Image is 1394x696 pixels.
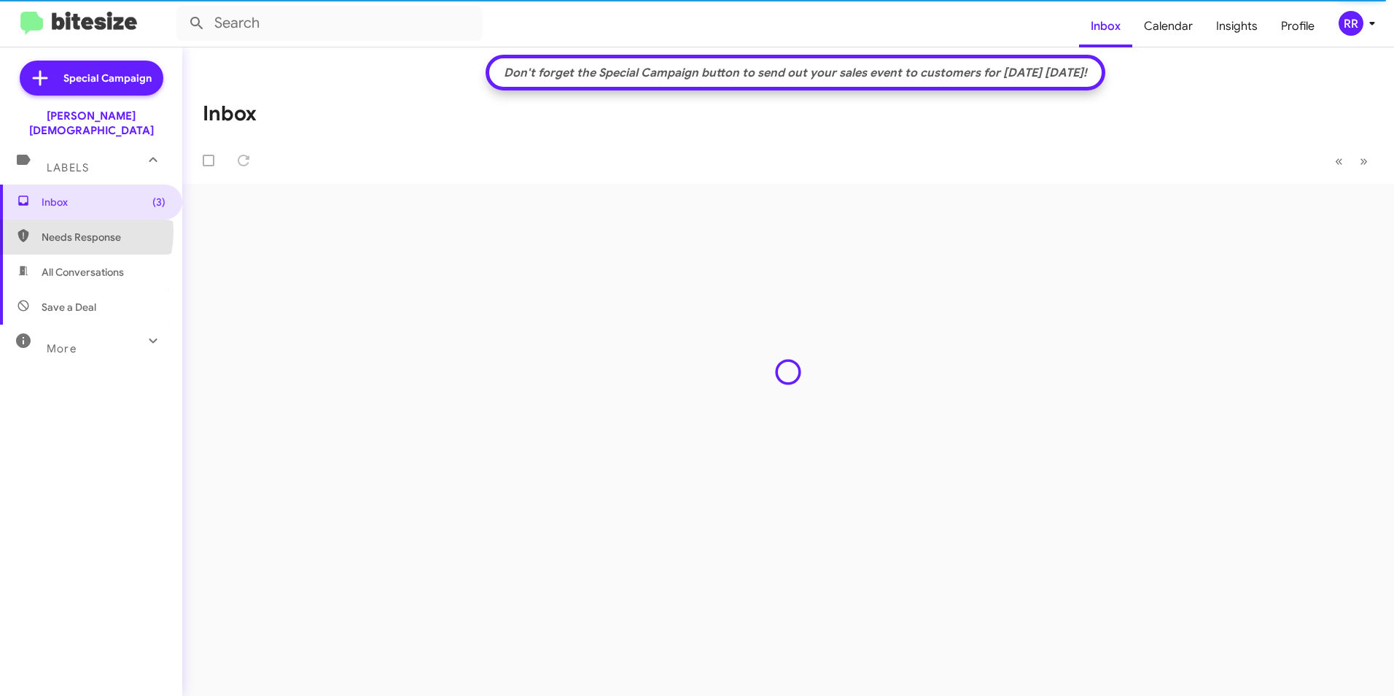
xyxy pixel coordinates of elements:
[1339,11,1363,36] div: RR
[42,230,166,244] span: Needs Response
[1327,146,1377,176] nav: Page navigation example
[203,102,257,125] h1: Inbox
[1360,152,1368,170] span: »
[1351,146,1377,176] button: Next
[42,265,124,279] span: All Conversations
[1079,5,1132,47] a: Inbox
[1326,146,1352,176] button: Previous
[176,6,483,41] input: Search
[152,195,166,209] span: (3)
[42,300,96,314] span: Save a Deal
[47,342,77,355] span: More
[1269,5,1326,47] a: Profile
[497,66,1094,80] div: Don't forget the Special Campaign button to send out your sales event to customers for [DATE] [DA...
[1335,152,1343,170] span: «
[1326,11,1378,36] button: RR
[1204,5,1269,47] a: Insights
[63,71,152,85] span: Special Campaign
[47,161,89,174] span: Labels
[1132,5,1204,47] a: Calendar
[20,61,163,96] a: Special Campaign
[42,195,166,209] span: Inbox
